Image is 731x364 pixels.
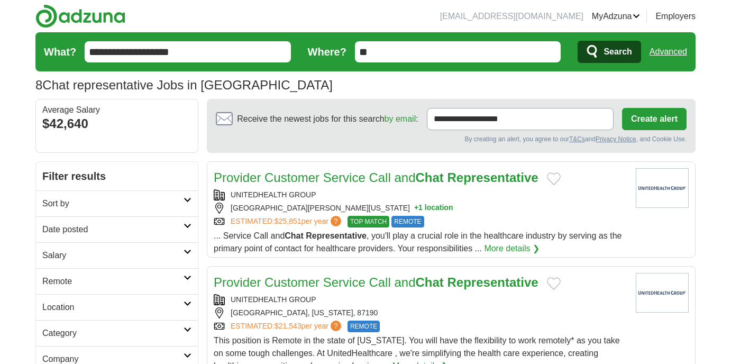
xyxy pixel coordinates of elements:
h2: Filter results [36,162,198,190]
span: ? [331,216,341,226]
a: ESTIMATED:$21,543per year? [231,321,343,332]
a: UNITEDHEALTH GROUP [231,190,316,199]
a: UNITEDHEALTH GROUP [231,295,316,304]
a: T&Cs [569,135,585,143]
a: ESTIMATED:$25,851per year? [231,216,343,228]
span: $21,543 [275,322,301,330]
strong: Chat [415,275,443,289]
span: ? [331,321,341,331]
span: $25,851 [275,217,301,225]
span: + [414,203,418,214]
span: 8 [35,76,42,95]
strong: Chat [415,170,443,185]
label: What? [44,44,76,60]
img: UnitedHealth Group logo [636,168,689,208]
div: [GEOGRAPHIC_DATA], [US_STATE], 87190 [214,307,627,319]
h2: Location [42,301,184,314]
span: Receive the newest jobs for this search : [237,113,418,125]
div: Average Salary [42,106,191,114]
button: Add to favorite jobs [547,172,561,185]
h2: Category [42,327,184,340]
strong: Representative [306,231,367,240]
h2: Date posted [42,223,184,236]
div: [GEOGRAPHIC_DATA][PERSON_NAME][US_STATE] [214,203,627,214]
img: UnitedHealth Group logo [636,273,689,313]
button: Add to favorite jobs [547,277,561,290]
h1: Chat representative Jobs in [GEOGRAPHIC_DATA] [35,78,333,92]
button: +1 location [414,203,453,214]
div: $42,640 [42,114,191,133]
a: MyAdzuna [592,10,641,23]
a: Remote [36,268,198,294]
a: Category [36,320,198,346]
a: Salary [36,242,198,268]
a: Privacy Notice [596,135,636,143]
a: Date posted [36,216,198,242]
a: Employers [655,10,696,23]
strong: Representative [447,275,538,289]
img: Adzuna logo [35,4,125,28]
a: Provider Customer Service Call andChat Representative [214,170,538,185]
span: Search [604,41,632,62]
button: Search [578,41,641,63]
strong: Representative [447,170,538,185]
li: [EMAIL_ADDRESS][DOMAIN_NAME] [440,10,583,23]
a: Sort by [36,190,198,216]
label: Where? [308,44,346,60]
a: Advanced [650,41,687,62]
span: REMOTE [391,216,424,228]
h2: Remote [42,275,184,288]
button: Create alert [622,108,687,130]
div: By creating an alert, you agree to our and , and Cookie Use. [216,134,687,144]
span: ... Service Call and , you'll play a crucial role in the healthcare industry by serving as the pr... [214,231,622,253]
a: More details ❯ [484,242,540,255]
span: REMOTE [348,321,380,332]
span: TOP MATCH [348,216,389,228]
a: Location [36,294,198,320]
a: by email [385,114,416,123]
h2: Sort by [42,197,184,210]
a: Provider Customer Service Call andChat Representative [214,275,538,289]
h2: Salary [42,249,184,262]
strong: Chat [285,231,304,240]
